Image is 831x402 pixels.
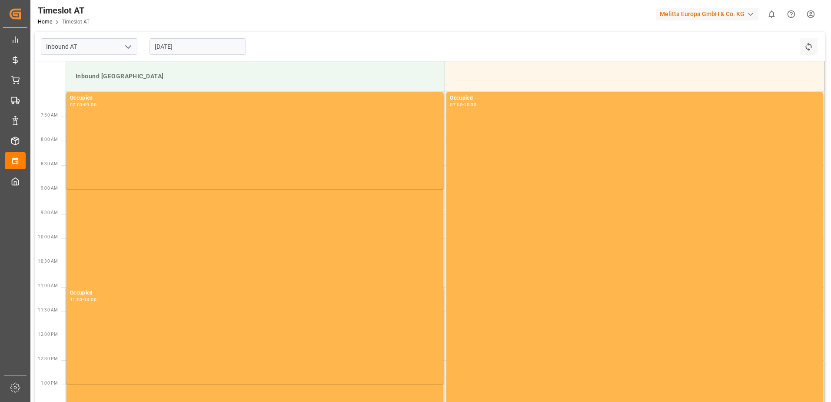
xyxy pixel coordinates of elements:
[38,19,52,25] a: Home
[41,38,137,55] input: Type to search/select
[70,94,440,103] div: Occupied
[83,103,84,107] div: -
[84,103,96,107] div: 09:00
[656,6,762,22] button: Melitta Europa GmbH & Co. KG
[38,234,58,239] span: 10:00 AM
[41,137,58,142] span: 8:00 AM
[41,210,58,215] span: 9:30 AM
[656,8,758,20] div: Melitta Europa GmbH & Co. KG
[38,308,58,312] span: 11:30 AM
[38,4,90,17] div: Timeslot AT
[70,298,83,301] div: 11:00
[762,4,781,24] button: show 0 new notifications
[121,40,134,54] button: open menu
[41,161,58,166] span: 8:30 AM
[70,289,440,298] div: Occupied
[70,103,83,107] div: 07:00
[38,356,58,361] span: 12:30 PM
[462,103,464,107] div: -
[38,283,58,288] span: 11:00 AM
[464,103,476,107] div: 15:30
[781,4,801,24] button: Help Center
[38,259,58,264] span: 10:30 AM
[83,298,84,301] div: -
[38,332,58,337] span: 12:00 PM
[41,186,58,191] span: 9:00 AM
[450,103,462,107] div: 07:00
[41,113,58,117] span: 7:30 AM
[150,38,246,55] input: DD.MM.YYYY
[41,381,58,385] span: 1:00 PM
[72,68,438,84] div: Inbound [GEOGRAPHIC_DATA]
[84,298,96,301] div: 13:00
[450,94,820,103] div: Occupied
